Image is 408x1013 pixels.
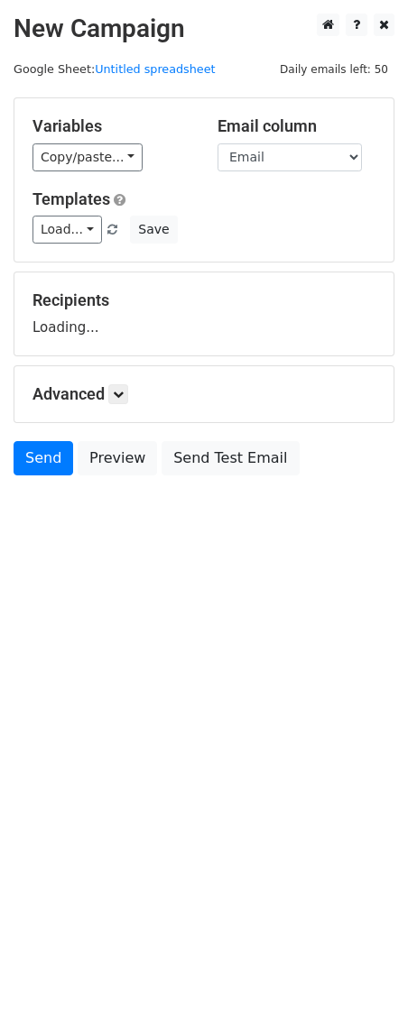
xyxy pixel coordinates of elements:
h5: Email column [218,116,376,136]
span: Daily emails left: 50 [274,60,394,79]
div: Loading... [32,290,376,337]
a: Send Test Email [162,441,299,475]
button: Save [130,216,177,244]
a: Daily emails left: 50 [274,62,394,76]
small: Google Sheet: [14,62,216,76]
h5: Variables [32,116,190,136]
a: Send [14,441,73,475]
a: Copy/paste... [32,143,143,171]
h2: New Campaign [14,14,394,44]
h5: Recipients [32,290,376,310]
h5: Advanced [32,384,376,404]
a: Untitled spreadsheet [95,62,215,76]
a: Templates [32,189,110,208]
a: Load... [32,216,102,244]
a: Preview [78,441,157,475]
